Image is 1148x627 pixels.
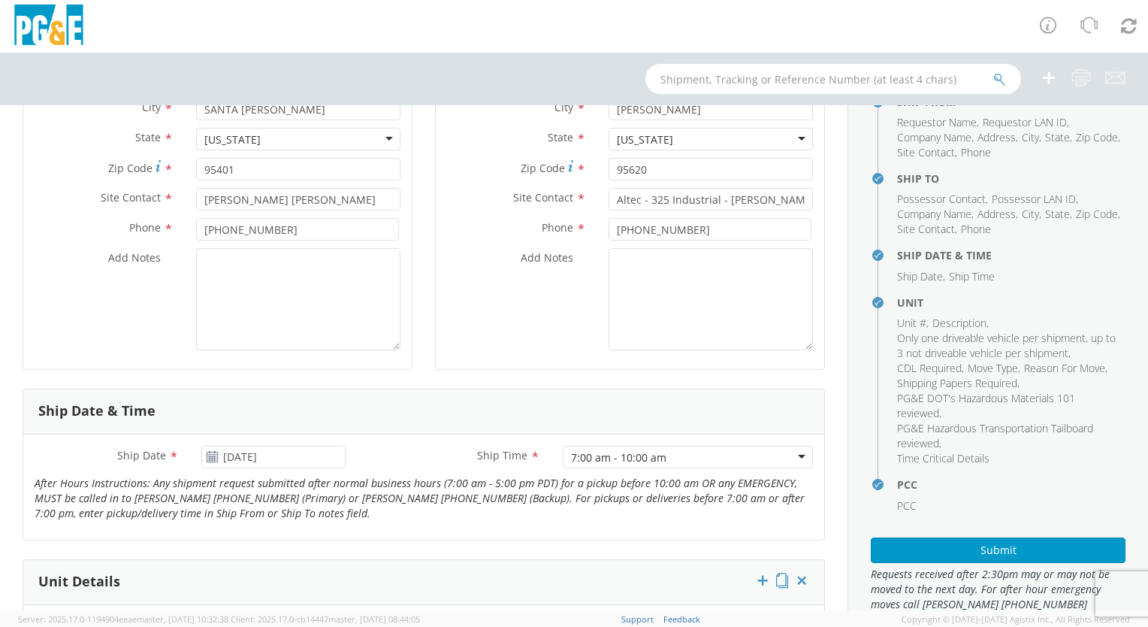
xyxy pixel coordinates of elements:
span: Site Contact [897,222,955,236]
span: State [135,130,161,144]
span: Ship Date [117,448,166,462]
span: Requests received after 2:30pm may or may not be moved to the next day. For after hour emergency ... [871,567,1125,612]
span: State [1045,207,1070,221]
div: [US_STATE] [204,132,261,147]
span: Requestor LAN ID [983,115,1067,129]
li: , [897,376,1020,391]
span: City [1022,130,1039,144]
span: Add Notes [521,250,573,265]
span: Copyright © [DATE]-[DATE] Agistix Inc., All Rights Reserved [902,613,1130,625]
span: Ship Date [897,269,943,283]
span: PG&E DOT's Hazardous Materials 101 reviewed [897,391,1075,420]
li: , [1024,361,1107,376]
li: , [992,192,1078,207]
span: City [554,100,573,114]
h4: Unit [897,297,1125,308]
span: State [548,130,573,144]
h3: Unit Details [38,574,120,589]
i: After Hours Instructions: Any shipment request submitted after normal business hours (7:00 am - 5... [35,476,805,520]
span: Unit # [897,316,926,330]
li: , [897,316,929,331]
span: Address [977,207,1016,221]
h4: PCC [897,479,1125,490]
span: master, [DATE] 10:32:38 [137,613,228,625]
li: , [977,130,1018,145]
li: , [897,269,945,284]
span: Zip Code [1076,130,1118,144]
li: , [897,222,957,237]
span: State [1045,130,1070,144]
span: City [1022,207,1039,221]
span: Site Contact [101,190,161,204]
span: CDL Required [897,361,962,375]
h4: Ship To [897,173,1125,184]
span: Phone [961,145,991,159]
span: Shipping Papers Required [897,376,1017,390]
div: [US_STATE] [617,132,673,147]
span: Move Type [968,361,1018,375]
li: , [897,115,979,130]
a: Feedback [663,613,700,625]
span: Zip Code [108,161,153,175]
span: Possessor LAN ID [992,192,1076,206]
li: , [897,192,988,207]
li: , [897,361,964,376]
span: PG&E Hazardous Transportation Tailboard reviewed [897,421,1093,450]
span: Zip Code [521,161,565,175]
span: Add Notes [108,250,161,265]
li: , [897,331,1122,361]
span: Site Contact [897,145,955,159]
h3: Ship Date & Time [38,404,156,419]
li: , [897,421,1122,451]
li: , [968,361,1020,376]
span: Description [932,316,986,330]
a: Support [621,613,654,625]
input: Shipment, Tracking or Reference Number (at least 4 chars) [645,64,1021,94]
li: , [897,207,974,222]
li: , [1045,130,1072,145]
li: , [1022,130,1041,145]
span: Phone [961,222,991,236]
li: , [977,207,1018,222]
span: Ship Time [477,448,527,462]
li: , [1022,207,1041,222]
li: , [1076,207,1120,222]
img: pge-logo-06675f144f4cfa6a6814.png [11,5,86,49]
span: Client: 2025.17.0-cb14447 [231,613,420,625]
span: Requestor Name [897,115,977,129]
li: , [897,130,974,145]
li: , [1045,207,1072,222]
span: Ship Time [949,269,995,283]
span: Site Contact [513,190,573,204]
span: Zip Code [1076,207,1118,221]
span: Address [977,130,1016,144]
li: , [1076,130,1120,145]
li: , [897,145,957,160]
span: Server: 2025.17.0-1194904eeae [18,613,228,625]
h4: Ship Date & Time [897,250,1125,261]
span: PCC [897,498,917,513]
span: Time Critical Details [897,451,989,465]
span: Company Name [897,207,971,221]
button: Submit [871,538,1125,563]
span: Phone [129,220,161,235]
h4: Ship From [897,96,1125,108]
li: , [932,316,989,331]
li: , [897,391,1122,421]
span: City [142,100,161,114]
span: Phone [542,220,573,235]
li: , [983,115,1069,130]
span: Only one driveable vehicle per shipment, up to 3 not driveable vehicle per shipment [897,331,1116,360]
span: master, [DATE] 08:44:05 [328,613,420,625]
div: 7:00 am - 10:00 am [571,450,666,465]
span: Possessor Contact [897,192,986,206]
span: Company Name [897,130,971,144]
span: Reason For Move [1024,361,1105,375]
